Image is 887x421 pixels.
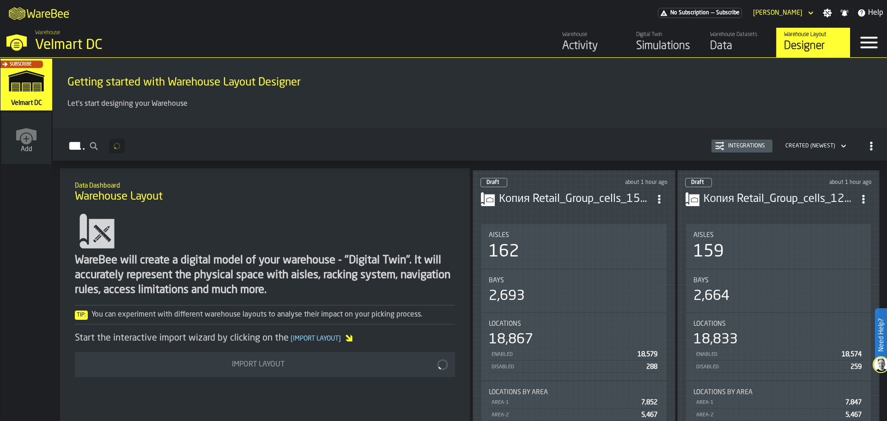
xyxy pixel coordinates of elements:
[491,352,634,358] div: Enabled
[693,277,864,284] div: Title
[695,364,847,370] div: Disabled
[876,309,886,361] label: Need Help?
[489,277,659,284] div: Title
[0,59,52,112] a: link-to-/wh/i/f27944ef-e44e-4cb8-aca8-30c52093261f/simulations
[491,364,643,370] div: Disabled
[489,232,659,239] div: Title
[486,180,499,185] span: Draft
[693,232,864,239] div: Title
[588,179,667,186] div: Updated: 9/15/2025, 10:11:16 AM Created: 9/15/2025, 10:10:54 AM
[67,73,872,75] h2: Sub Title
[845,412,862,418] span: 5,467
[489,288,525,305] div: 2,693
[562,31,621,38] div: Warehouse
[636,39,695,54] div: Simulations
[670,10,709,16] span: No Subscription
[693,243,724,261] div: 159
[489,277,504,284] span: Bays
[724,143,769,149] div: Integrations
[753,9,802,17] div: DropdownMenuValue-Anton Hikal
[853,7,887,18] label: button-toggle-Help
[489,389,659,396] div: Title
[75,180,455,189] h2: Sub Title
[782,140,848,152] div: DropdownMenuValue-2
[641,412,657,418] span: 5,467
[658,8,742,18] div: Menu Subscription
[499,192,651,207] h3: Копия Retail_Group_cells_15_09.csv
[489,348,659,360] div: StatList-item-Enabled
[489,232,509,239] span: Aisles
[685,178,712,187] div: status-0 2
[489,320,659,328] div: Title
[75,352,455,377] button: button-Import Layout
[105,139,128,153] div: ButtonLoadMore-Loading...-Prev-First-Last
[851,364,862,370] span: 259
[60,65,880,98] div: title-Getting started with Warehouse Layout Designer
[784,39,843,54] div: Designer
[75,332,455,345] div: Start the interactive import wizard by clicking on the
[710,39,769,54] div: Data
[749,7,815,18] div: DropdownMenuValue-Anton Hikal
[704,192,856,207] div: Копия Retail_Group_cells_12_09.csv
[489,389,548,396] span: Locations by Area
[628,28,702,57] a: link-to-/wh/i/f27944ef-e44e-4cb8-aca8-30c52093261f/simulations
[693,396,864,409] div: StatList-item-Area-1
[711,140,772,153] button: button-Integrations
[491,412,638,418] div: Area-2
[785,143,835,149] div: DropdownMenuValue-2
[693,232,714,239] span: Aisles
[21,146,32,153] span: Add
[693,389,864,396] div: Title
[481,313,667,380] div: stat-Locations
[489,360,659,373] div: StatList-item-Disabled
[291,336,293,342] span: [
[819,8,836,18] label: button-toggle-Settings
[75,189,163,204] span: Warehouse Layout
[554,28,628,57] a: link-to-/wh/i/f27944ef-e44e-4cb8-aca8-30c52093261f/feed/
[10,62,31,67] span: Subscribe
[693,320,726,328] span: Locations
[868,7,883,18] span: Help
[67,75,301,90] span: Getting started with Warehouse Layout Designer
[710,31,769,38] div: Warehouse Datasets
[75,253,455,298] div: WareBee will create a digital model of your warehouse - "Digital Twin". It will accurately repres...
[489,320,521,328] span: Locations
[711,10,714,16] span: —
[562,39,621,54] div: Activity
[75,309,455,320] div: You can experiment with different warehouse layouts to analyse their impact on your picking process.
[481,269,667,312] div: stat-Bays
[80,359,436,370] div: Import Layout
[35,37,285,54] div: Velmart DC
[695,400,842,406] div: Area-1
[491,400,638,406] div: Area-1
[693,409,864,421] div: StatList-item-Area-2
[693,288,729,305] div: 2,664
[481,224,667,268] div: stat-Aisles
[836,8,853,18] label: button-toggle-Notifications
[480,178,507,187] div: status-0 2
[686,269,871,312] div: stat-Bays
[793,179,872,186] div: Updated: 9/15/2025, 9:57:15 AM Created: 9/12/2025, 4:51:41 PM
[693,331,738,348] div: 18,833
[686,224,871,268] div: stat-Aisles
[638,351,657,358] span: 18,579
[75,311,88,320] span: Tip:
[641,399,657,406] span: 7,852
[842,351,862,358] span: 18,574
[339,336,341,342] span: ]
[53,128,887,161] h2: button-Layouts
[691,180,704,185] span: Draft
[693,348,864,360] div: StatList-item-Enabled
[693,277,709,284] span: Bays
[693,389,753,396] span: Locations by Area
[67,176,462,209] div: title-Warehouse Layout
[646,364,657,370] span: 288
[693,320,864,328] div: Title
